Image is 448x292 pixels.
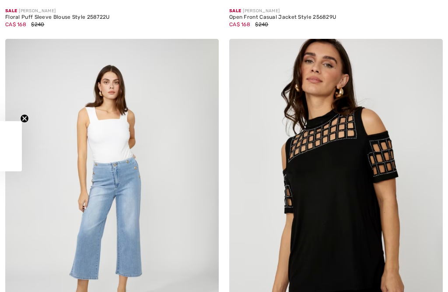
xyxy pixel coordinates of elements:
[31,21,44,27] span: $240
[5,21,26,27] span: CA$ 168
[229,8,241,14] span: Sale
[5,14,219,21] div: Floral Puff Sleeve Blouse Style 258722U
[229,8,443,14] div: [PERSON_NAME]
[255,21,268,27] span: $240
[5,8,17,14] span: Sale
[229,14,443,21] div: Open Front Casual Jacket Style 256829U
[5,8,219,14] div: [PERSON_NAME]
[229,21,250,27] span: CA$ 168
[20,114,29,123] button: Close teaser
